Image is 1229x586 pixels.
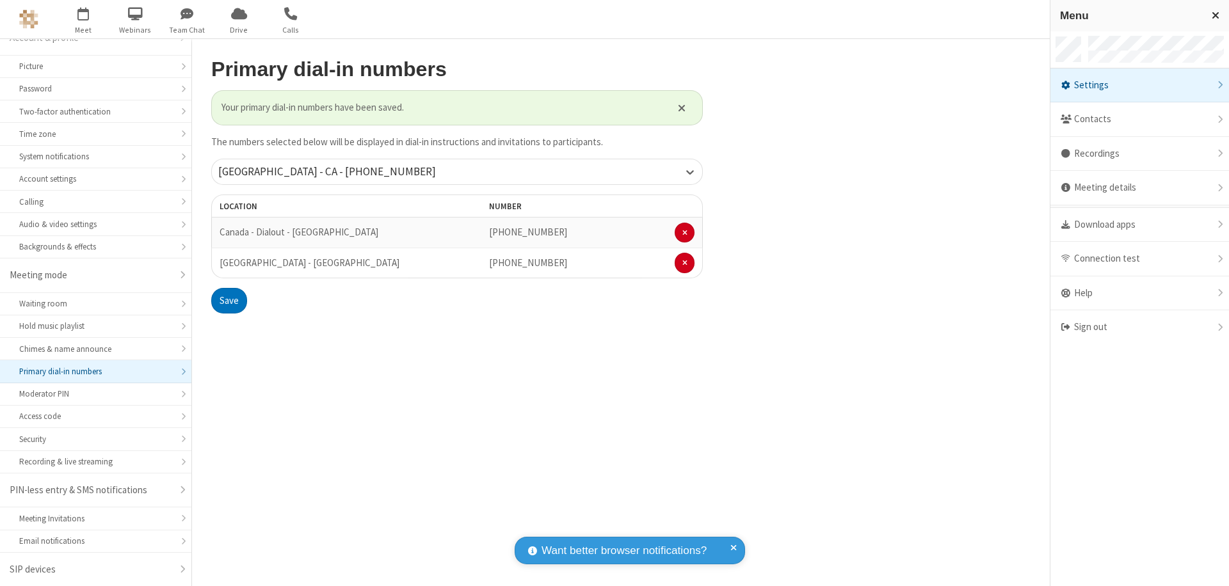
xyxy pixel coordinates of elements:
[10,483,172,498] div: PIN-less entry & SMS notifications
[1050,68,1229,103] div: Settings
[19,173,172,185] div: Account settings
[19,365,172,377] div: Primary dial-in numbers
[481,194,703,218] th: Number
[19,512,172,525] div: Meeting Invitations
[19,388,172,400] div: Moderator PIN
[19,320,172,332] div: Hold music playlist
[211,58,703,81] h2: Primary dial-in numbers
[19,83,172,95] div: Password
[211,194,408,218] th: Location
[19,297,172,310] div: Waiting room
[1060,10,1200,22] h3: Menu
[1050,276,1229,311] div: Help
[1050,208,1229,242] div: Download apps
[19,410,172,422] div: Access code
[19,241,172,253] div: Backgrounds & effects
[1197,553,1219,577] iframe: Chat
[211,248,408,278] td: [GEOGRAPHIC_DATA] - [GEOGRAPHIC_DATA]
[19,106,172,118] div: Two-factor authentication
[489,257,567,269] span: [PHONE_NUMBER]
[19,455,172,468] div: Recording & live streaming
[218,164,436,178] span: [GEOGRAPHIC_DATA] - CA - [PHONE_NUMBER]
[1050,310,1229,344] div: Sign out
[1050,102,1229,137] div: Contacts
[211,218,408,247] td: Canada - Dialout - [GEOGRAPHIC_DATA]
[671,98,693,117] button: Close alert
[19,60,172,72] div: Picture
[211,135,703,150] p: The numbers selected below will be displayed in dial-in instructions and invitations to participa...
[111,24,159,36] span: Webinars
[267,24,315,36] span: Calls
[1050,137,1229,171] div: Recordings
[60,24,108,36] span: Meet
[19,433,172,445] div: Security
[1050,242,1229,276] div: Connection test
[19,128,172,140] div: Time zone
[19,343,172,355] div: Chimes & name announce
[215,24,263,36] span: Drive
[1050,171,1229,205] div: Meeting details
[163,24,211,36] span: Team Chat
[19,10,38,29] img: QA Selenium DO NOT DELETE OR CHANGE
[19,196,172,208] div: Calling
[211,288,247,313] button: Save
[489,226,567,238] span: [PHONE_NUMBER]
[10,268,172,283] div: Meeting mode
[19,218,172,230] div: Audio & video settings
[542,542,707,559] span: Want better browser notifications?
[221,100,662,115] span: Your primary dial-in numbers have been saved.
[10,562,172,577] div: SIP devices
[19,150,172,162] div: System notifications
[19,535,172,547] div: Email notifications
